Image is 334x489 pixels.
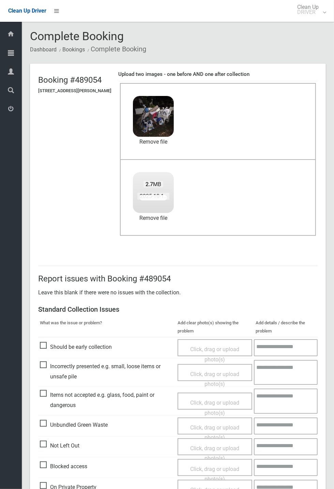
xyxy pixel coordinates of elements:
[40,390,174,410] span: Items not accepted e.g. glass, food, paint or dangerous
[190,424,239,441] span: Click, drag or upload photo(s)
[38,288,318,298] p: Leave this blank if there were no issues with the collection.
[30,46,57,53] a: Dashboard
[176,317,254,337] th: Add clear photo(s) showing the problem
[40,441,79,451] span: Not Left Out
[8,7,46,14] span: Clean Up Driver
[254,317,318,337] th: Add details / describe the problem
[38,306,318,313] h3: Standard Collection Issues
[190,371,239,388] span: Click, drag or upload photo(s)
[38,317,176,337] th: What was the issue or problem?
[40,420,108,430] span: Unbundled Green Waste
[40,361,174,381] span: Incorrectly presented e.g. small, loose items or unsafe pile
[30,29,124,43] span: Complete Booking
[133,213,174,223] a: Remove file
[146,181,153,188] strong: 2.7
[118,71,318,77] h4: Upload two images - one before AND one after collection
[294,4,325,15] span: Clean Up
[143,181,164,188] span: MB
[40,461,87,472] span: Blocked access
[62,46,85,53] a: Bookings
[190,445,239,462] span: Click, drag or upload photo(s)
[297,10,319,15] small: DRIVER
[190,400,239,416] span: Click, drag or upload photo(s)
[137,193,258,200] span: 2025-10-1505.03.343175452377116416740.jpg
[38,274,318,283] h2: Report issues with Booking #489054
[190,346,239,363] span: Click, drag or upload photo(s)
[8,6,46,16] a: Clean Up Driver
[190,466,239,483] span: Click, drag or upload photo(s)
[133,137,174,147] a: Remove file
[86,43,146,55] li: Complete Booking
[38,88,111,93] h5: [STREET_ADDRESS][PERSON_NAME]
[40,342,112,352] span: Should be early collection
[38,76,111,84] h2: Booking #489054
